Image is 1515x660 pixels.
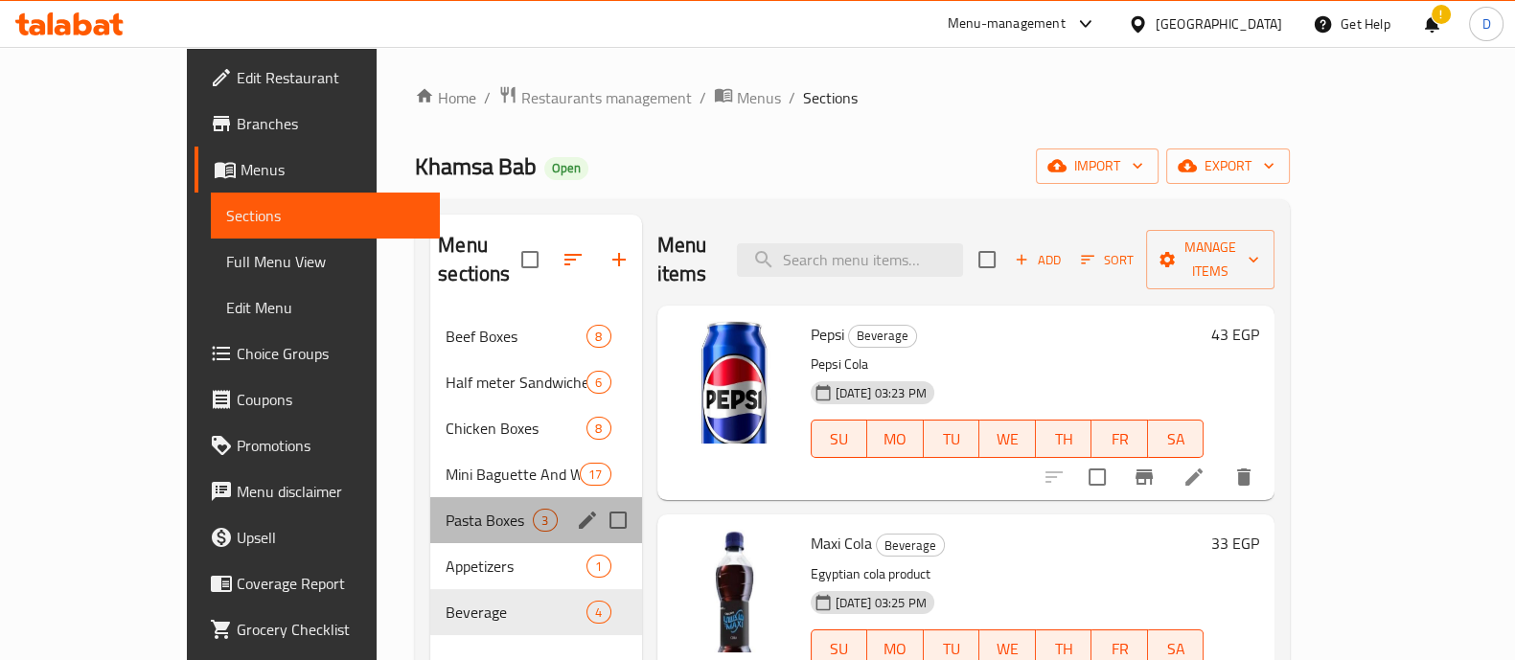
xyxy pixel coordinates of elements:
[237,480,425,503] span: Menu disclaimer
[237,388,425,411] span: Coupons
[446,371,586,394] span: Half meter Sandwiches
[544,160,588,176] span: Open
[700,86,706,109] li: /
[737,243,963,277] input: search
[586,417,610,440] div: items
[867,420,924,458] button: MO
[987,425,1028,453] span: WE
[237,434,425,457] span: Promotions
[521,86,692,109] span: Restaurants management
[211,239,440,284] a: Full Menu View
[237,526,425,549] span: Upsell
[596,237,642,283] button: Add section
[586,371,610,394] div: items
[237,66,425,89] span: Edit Restaurant
[226,250,425,273] span: Full Menu View
[1007,245,1068,275] button: Add
[1036,420,1092,458] button: TH
[430,359,641,405] div: Half meter Sandwiches6
[237,342,425,365] span: Choice Groups
[714,85,781,110] a: Menus
[811,562,1205,586] p: Egyptian cola product
[446,509,533,532] div: Pasta Boxes
[446,417,586,440] span: Chicken Boxes
[1012,249,1064,271] span: Add
[195,468,440,514] a: Menu disclaimer
[211,284,440,330] a: Edit Menu
[430,589,641,635] div: Beverage4
[573,506,602,535] button: edit
[498,85,692,110] a: Restaurants management
[1044,425,1085,453] span: TH
[587,328,609,346] span: 8
[848,325,917,348] div: Beverage
[1091,420,1148,458] button: FR
[811,320,844,349] span: Pepsi
[1161,236,1259,284] span: Manage items
[948,12,1066,35] div: Menu-management
[534,512,556,530] span: 3
[877,535,944,557] span: Beverage
[430,451,641,497] div: Mini Baguette And Wrap17
[195,560,440,606] a: Coverage Report
[587,374,609,392] span: 6
[1051,154,1143,178] span: import
[195,101,440,147] a: Branches
[580,463,610,486] div: items
[446,325,586,348] div: Beef Boxes
[1099,425,1140,453] span: FR
[811,420,867,458] button: SU
[237,112,425,135] span: Branches
[1182,154,1274,178] span: export
[446,601,586,624] span: Beverage
[876,534,945,557] div: Beverage
[1076,245,1138,275] button: Sort
[587,603,609,622] span: 4
[195,606,440,652] a: Grocery Checklist
[1148,420,1205,458] button: SA
[415,145,537,188] span: Khamsa Bab
[1166,148,1290,184] button: export
[430,543,641,589] div: Appetizers1
[979,420,1036,458] button: WE
[1211,530,1259,557] h6: 33 EGP
[195,147,440,193] a: Menus
[849,325,916,347] span: Beverage
[1156,13,1282,34] div: [GEOGRAPHIC_DATA]
[737,86,781,109] span: Menus
[1182,466,1205,489] a: Edit menu item
[789,86,795,109] li: /
[415,85,1290,110] nav: breadcrumb
[803,86,858,109] span: Sections
[1036,148,1159,184] button: import
[211,193,440,239] a: Sections
[241,158,425,181] span: Menus
[550,237,596,283] span: Sort sections
[510,239,550,280] span: Select all sections
[875,425,916,453] span: MO
[1077,457,1117,497] span: Select to update
[226,296,425,319] span: Edit Menu
[587,558,609,576] span: 1
[931,425,973,453] span: TU
[438,231,520,288] h2: Menu sections
[1481,13,1490,34] span: D
[811,529,872,558] span: Maxi Cola
[430,313,641,359] div: Beef Boxes8
[195,376,440,422] a: Coupons
[195,330,440,376] a: Choice Groups
[446,555,586,578] span: Appetizers
[1156,425,1197,453] span: SA
[657,231,715,288] h2: Menu items
[237,572,425,595] span: Coverage Report
[1068,245,1146,275] span: Sort items
[819,425,860,453] span: SU
[415,86,476,109] a: Home
[924,420,980,458] button: TU
[544,157,588,180] div: Open
[1211,321,1259,348] h6: 43 EGP
[673,530,795,652] img: Maxi Cola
